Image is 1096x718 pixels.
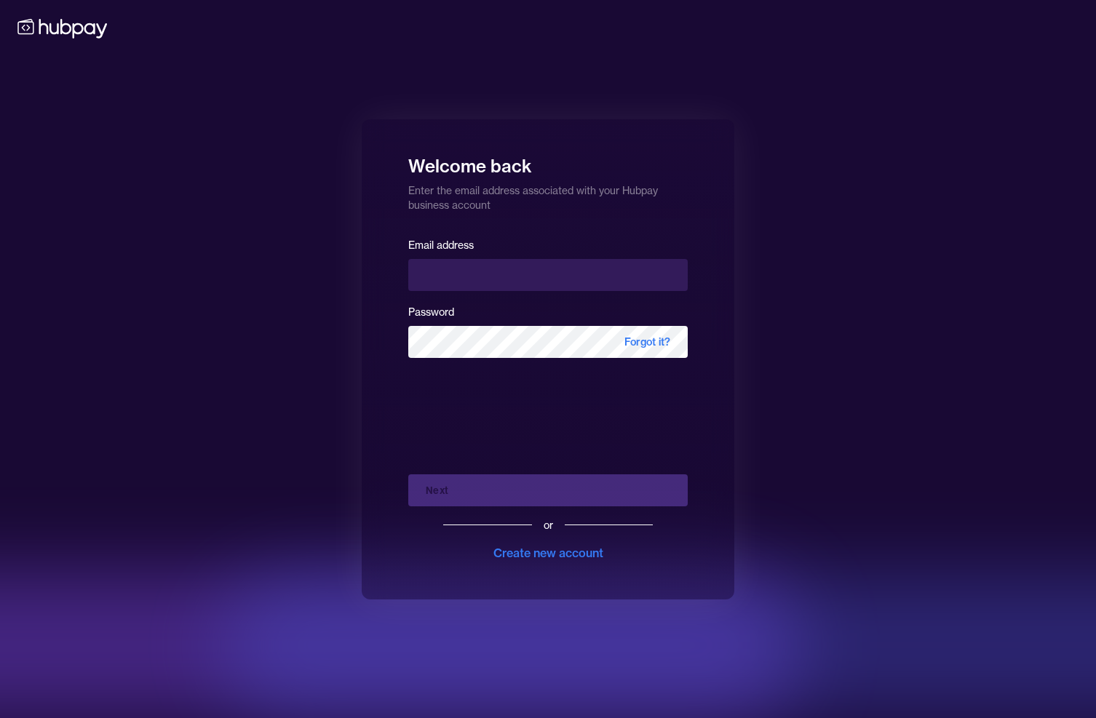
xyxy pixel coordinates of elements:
[408,177,688,212] p: Enter the email address associated with your Hubpay business account
[493,544,603,562] div: Create new account
[408,239,474,252] label: Email address
[408,145,688,177] h1: Welcome back
[607,326,688,358] span: Forgot it?
[408,306,454,319] label: Password
[544,518,553,532] div: or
